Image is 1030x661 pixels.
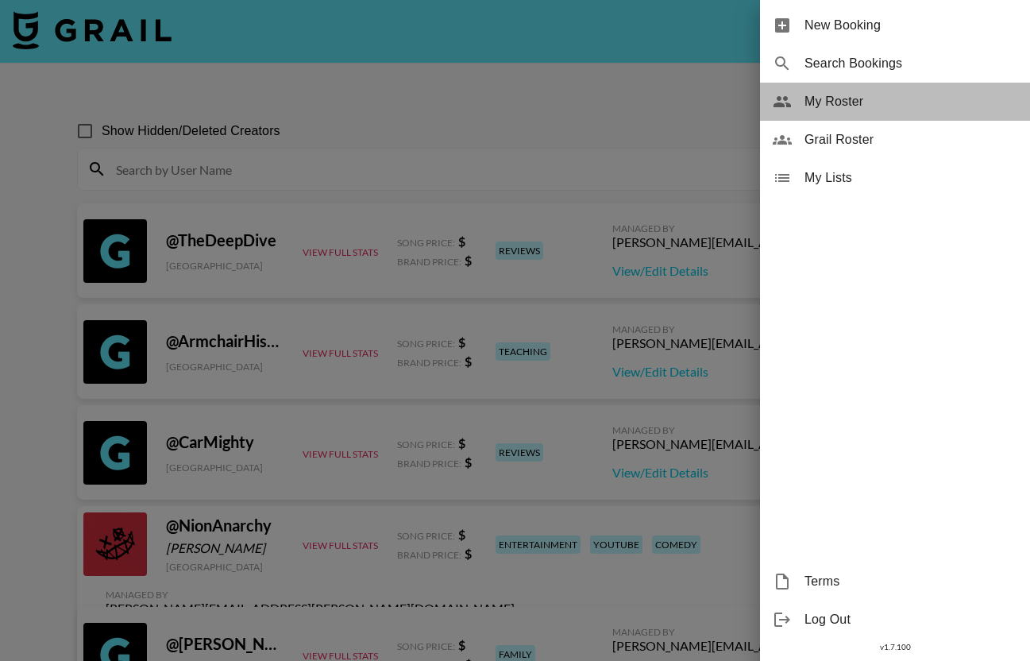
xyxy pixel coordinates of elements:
span: Terms [804,572,1017,591]
span: My Roster [804,92,1017,111]
div: Search Bookings [760,44,1030,83]
span: Search Bookings [804,54,1017,73]
span: Grail Roster [804,130,1017,149]
div: Grail Roster [760,121,1030,159]
div: Terms [760,562,1030,601]
div: My Lists [760,159,1030,197]
span: My Lists [804,168,1017,187]
div: New Booking [760,6,1030,44]
span: Log Out [804,610,1017,629]
div: v 1.7.100 [760,639,1030,655]
span: New Booking [804,16,1017,35]
div: My Roster [760,83,1030,121]
div: Log Out [760,601,1030,639]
